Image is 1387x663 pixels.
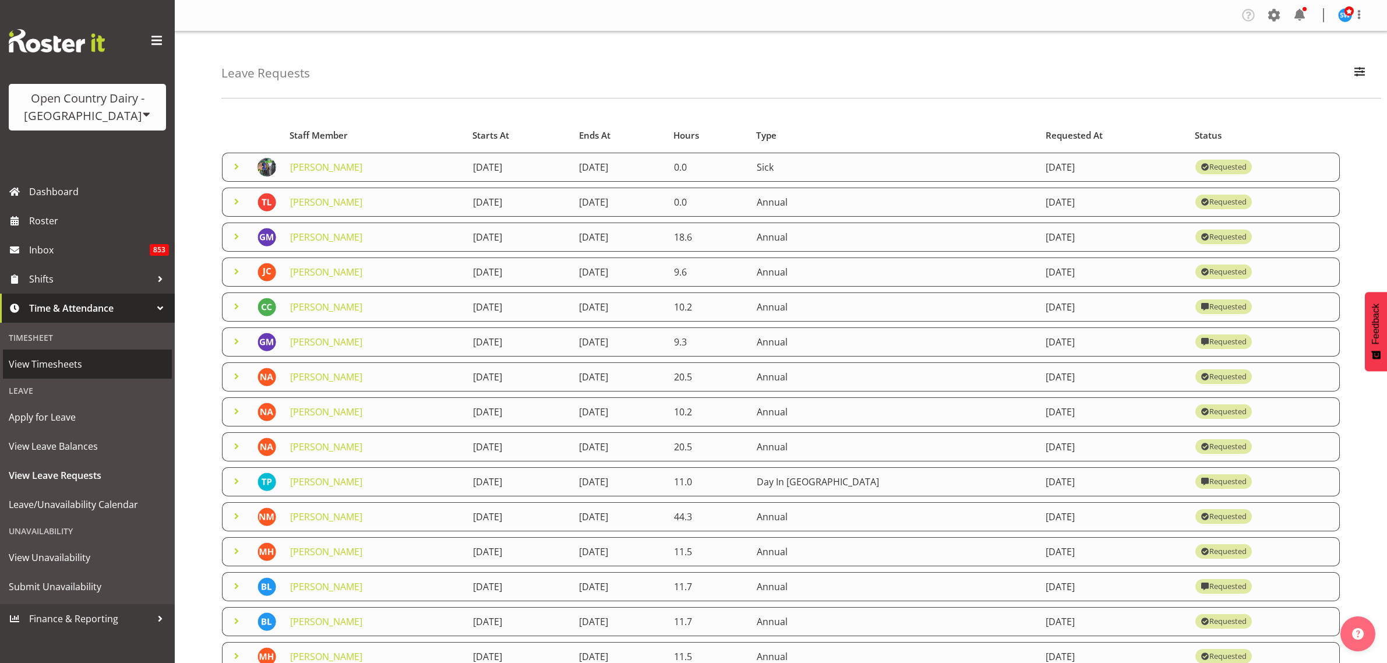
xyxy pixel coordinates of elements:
a: Apply for Leave [3,403,172,432]
td: [DATE] [466,467,572,496]
div: Requested [1201,160,1246,174]
td: [DATE] [572,258,667,287]
div: Requested [1201,265,1246,279]
td: [DATE] [1039,292,1188,322]
img: nick-adlington9996.jpg [257,368,276,386]
div: Open Country Dairy - [GEOGRAPHIC_DATA] [20,90,154,125]
div: Leave [3,379,172,403]
td: Annual [750,258,1039,287]
img: bruce-lind7400.jpg [257,612,276,631]
div: Requested [1201,300,1246,314]
td: 20.5 [667,362,750,392]
span: Starts At [472,129,509,142]
td: [DATE] [466,258,572,287]
a: [PERSON_NAME] [290,650,362,663]
img: nola-mitchell7417.jpg [257,507,276,526]
td: [DATE] [466,362,572,392]
div: Unavailability [3,519,172,543]
td: 20.5 [667,432,750,461]
img: nick-adlington9996.jpg [257,403,276,421]
a: Leave/Unavailability Calendar [3,490,172,519]
a: View Timesheets [3,350,172,379]
td: [DATE] [1039,397,1188,426]
td: [DATE] [572,397,667,426]
td: 0.0 [667,153,750,182]
td: [DATE] [1039,432,1188,461]
td: Annual [750,292,1039,322]
td: [DATE] [572,223,667,252]
span: View Timesheets [9,355,166,373]
td: Annual [750,362,1039,392]
td: [DATE] [1039,258,1188,287]
td: Annual [750,188,1039,217]
td: Annual [750,432,1039,461]
a: View Leave Balances [3,432,172,461]
span: View Leave Requests [9,467,166,484]
td: [DATE] [466,607,572,636]
span: Hours [673,129,699,142]
img: glenn-mcpherson10151.jpg [257,228,276,246]
td: [DATE] [466,188,572,217]
td: [DATE] [466,432,572,461]
td: [DATE] [1039,327,1188,357]
a: [PERSON_NAME] [290,196,362,209]
td: [DATE] [1039,153,1188,182]
td: [DATE] [572,153,667,182]
span: Submit Unavailability [9,578,166,595]
a: [PERSON_NAME] [290,545,362,558]
span: View Leave Balances [9,438,166,455]
td: 11.5 [667,537,750,566]
a: [PERSON_NAME] [290,510,362,523]
img: bruce-lind7400.jpg [257,577,276,596]
img: craig-cottam8257.jpg [257,298,276,316]
h4: Leave Requests [221,66,310,80]
td: [DATE] [466,223,572,252]
span: Apply for Leave [9,408,166,426]
td: Sick [750,153,1039,182]
img: Rosterit website logo [9,29,105,52]
div: Requested [1201,615,1246,629]
a: [PERSON_NAME] [290,231,362,244]
td: [DATE] [466,572,572,601]
td: [DATE] [572,537,667,566]
span: Shifts [29,270,151,288]
div: Requested [1201,510,1246,524]
div: Requested [1201,335,1246,349]
img: tyrone-lawry10409.jpg [257,193,276,211]
span: Finance & Reporting [29,610,151,627]
td: [DATE] [466,397,572,426]
a: [PERSON_NAME] [290,266,362,278]
td: 44.3 [667,502,750,531]
div: Timesheet [3,326,172,350]
td: [DATE] [466,292,572,322]
td: Annual [750,537,1039,566]
td: 11.0 [667,467,750,496]
a: [PERSON_NAME] [290,440,362,453]
div: Requested [1201,405,1246,419]
td: 0.0 [667,188,750,217]
a: View Leave Requests [3,461,172,490]
img: steve-webb8258.jpg [1338,8,1352,22]
img: help-xxl-2.png [1352,628,1364,640]
td: 18.6 [667,223,750,252]
img: john-cottingham8383.jpg [257,263,276,281]
span: Leave/Unavailability Calendar [9,496,166,513]
span: Inbox [29,241,150,259]
td: [DATE] [572,502,667,531]
div: Requested [1201,440,1246,454]
span: View Unavailability [9,549,166,566]
span: Status [1195,129,1222,142]
td: Annual [750,572,1039,601]
span: Ends At [579,129,610,142]
a: View Unavailability [3,543,172,572]
div: Requested [1201,475,1246,489]
td: [DATE] [1039,502,1188,531]
td: [DATE] [572,572,667,601]
a: [PERSON_NAME] [290,371,362,383]
img: glenn-mcpherson10151.jpg [257,333,276,351]
td: [DATE] [1039,607,1188,636]
td: Annual [750,607,1039,636]
td: [DATE] [466,502,572,531]
img: nick-adlington9996.jpg [257,438,276,456]
td: [DATE] [572,607,667,636]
